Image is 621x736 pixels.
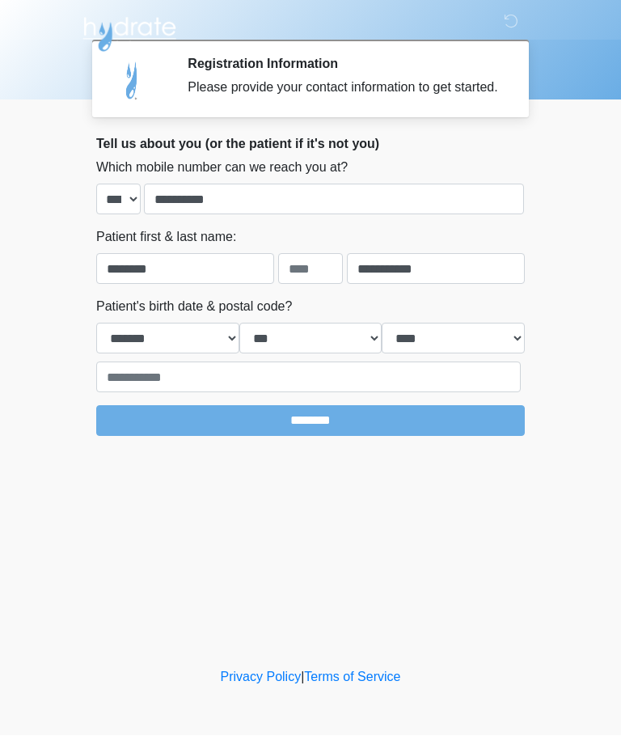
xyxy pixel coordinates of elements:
a: | [301,670,304,684]
img: Hydrate IV Bar - Arcadia Logo [80,12,179,53]
label: Patient first & last name: [96,228,236,247]
a: Privacy Policy [221,670,302,684]
div: Please provide your contact information to get started. [188,78,501,98]
a: Terms of Service [304,670,400,684]
label: Patient's birth date & postal code? [96,298,292,317]
img: Agent Avatar [108,57,157,105]
label: Which mobile number can we reach you at? [96,159,348,178]
h2: Tell us about you (or the patient if it's not you) [96,137,525,152]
